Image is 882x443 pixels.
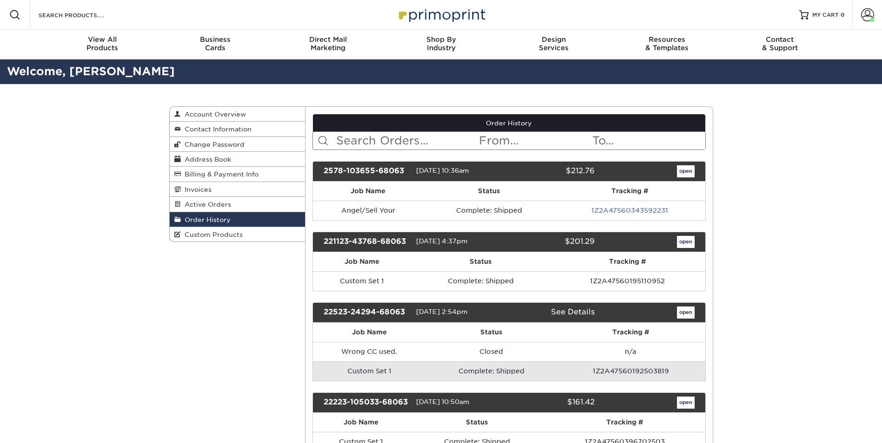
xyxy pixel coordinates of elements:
div: & Templates [610,35,723,52]
a: DesignServices [497,30,610,59]
td: Wrong CC used. [313,342,426,361]
span: Direct Mail [272,35,385,44]
a: open [677,236,695,248]
th: Status [426,323,557,342]
span: Shop By [385,35,497,44]
a: Address Book [170,152,305,167]
div: Industry [385,35,497,52]
div: 2578-103655-68063 [317,165,416,177]
a: View AllProducts [46,30,159,59]
div: 221123-43768-68063 [317,236,416,248]
div: Services [497,35,610,52]
td: Complete: Shipped [411,271,550,291]
span: [DATE] 2:54pm [416,308,468,315]
a: Custom Products [170,227,305,241]
th: Tracking # [555,182,705,201]
td: Angel/Sell Your [313,201,424,220]
div: Marketing [272,35,385,52]
a: 1Z2A47560343592231 [591,207,668,214]
a: Billing & Payment Info [170,167,305,182]
a: open [677,165,695,177]
th: Tracking # [550,252,705,271]
a: Shop ByIndustry [385,30,497,59]
span: Resources [610,35,723,44]
td: Custom Set 1 [313,361,426,381]
span: [DATE] 10:36am [416,167,469,174]
div: Products [46,35,159,52]
div: 22523-24294-68063 [317,306,416,319]
a: Contact& Support [723,30,836,59]
input: To... [591,132,705,150]
span: Custom Products [181,231,243,238]
a: Active Orders [170,197,305,212]
td: Custom Set 1 [313,271,411,291]
span: Design [497,35,610,44]
a: open [677,397,695,409]
a: Change Password [170,137,305,152]
td: Complete: Shipped [426,361,557,381]
span: Contact [723,35,836,44]
a: open [677,306,695,319]
a: Direct MailMarketing [272,30,385,59]
div: $201.29 [502,236,602,248]
a: Contact Information [170,122,305,137]
input: SEARCH PRODUCTS..... [38,9,128,20]
a: Invoices [170,182,305,197]
td: Complete: Shipped [424,201,555,220]
span: Address Book [181,156,231,163]
span: Business [159,35,272,44]
span: Invoices [181,186,212,193]
div: $212.76 [502,165,602,177]
div: 22223-105033-68063 [317,397,416,409]
th: Tracking # [544,413,705,432]
span: Order History [181,216,231,223]
span: [DATE] 4:37pm [416,237,468,245]
div: $161.42 [502,397,602,409]
span: Active Orders [181,201,231,208]
th: Job Name [313,182,424,201]
th: Status [424,182,555,201]
th: Job Name [313,252,411,271]
th: Job Name [313,323,426,342]
td: n/a [557,342,705,361]
a: Order History [170,212,305,227]
span: Account Overview [181,111,246,118]
th: Status [411,252,550,271]
input: Search Orders... [335,132,478,150]
a: Order History [313,114,705,132]
span: [DATE] 10:50am [416,398,470,405]
td: 1Z2A47560192503819 [557,361,705,381]
img: Primoprint [395,5,488,25]
a: BusinessCards [159,30,272,59]
th: Status [409,413,544,432]
th: Job Name [313,413,409,432]
span: Contact Information [181,125,252,133]
a: Resources& Templates [610,30,723,59]
div: Cards [159,35,272,52]
a: Account Overview [170,107,305,122]
div: & Support [723,35,836,52]
input: From... [478,132,591,150]
span: Billing & Payment Info [181,170,259,178]
a: See Details [551,307,595,316]
span: View All [46,35,159,44]
td: Closed [426,342,557,361]
span: 0 [841,12,845,18]
th: Tracking # [557,323,705,342]
td: 1Z2A47560195110952 [550,271,705,291]
span: MY CART [812,11,839,19]
span: Change Password [181,141,245,148]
